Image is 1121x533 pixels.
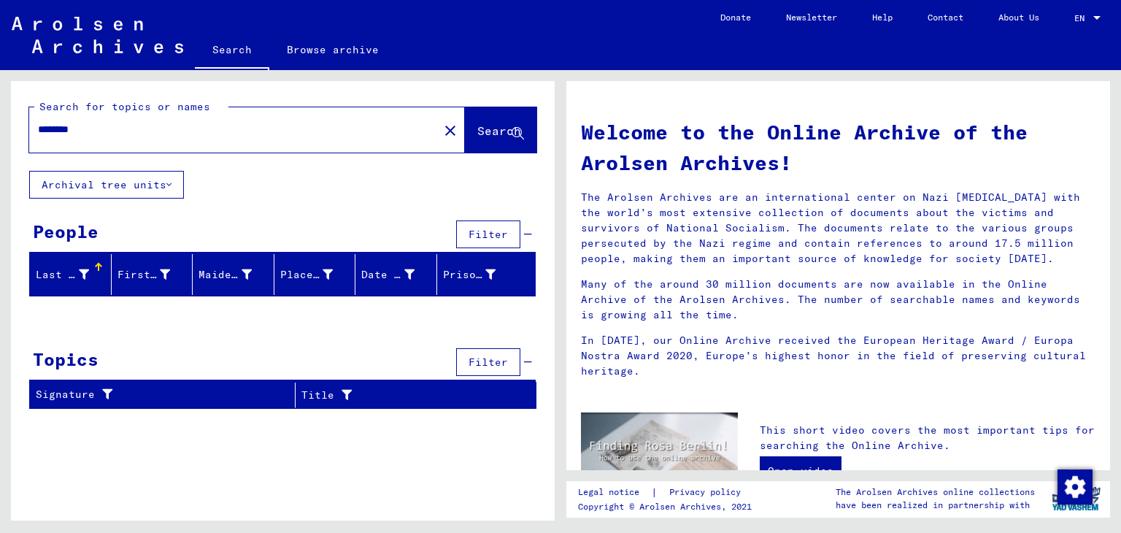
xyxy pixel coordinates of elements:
[578,485,651,500] a: Legal notice
[112,254,193,295] mat-header-cell: First Name
[36,267,89,283] div: Last Name
[269,32,396,67] a: Browse archive
[274,254,356,295] mat-header-cell: Place of Birth
[836,499,1035,512] p: have been realized in partnership with
[443,263,518,286] div: Prisoner #
[437,254,536,295] mat-header-cell: Prisoner #
[760,423,1095,453] p: This short video covers the most important tips for searching the Online Archive.
[30,254,112,295] mat-header-cell: Last Name
[581,413,738,498] img: video.jpg
[658,485,758,500] a: Privacy policy
[581,190,1095,266] p: The Arolsen Archives are an international center on Nazi [MEDICAL_DATA] with the world’s most ext...
[443,267,496,283] div: Prisoner #
[578,485,758,500] div: |
[199,267,252,283] div: Maiden Name
[301,383,518,407] div: Title
[581,333,1095,379] p: In [DATE], our Online Archive received the European Heritage Award / Europa Nostra Award 2020, Eu...
[442,122,459,139] mat-icon: close
[33,218,99,245] div: People
[581,277,1095,323] p: Many of the around 30 million documents are now available in the Online Archive of the Arolsen Ar...
[193,254,274,295] mat-header-cell: Maiden Name
[1058,469,1093,505] img: Change consent
[1049,480,1103,517] img: yv_logo.png
[118,267,171,283] div: First Name
[578,500,758,513] p: Copyright © Arolsen Archives, 2021
[477,123,521,138] span: Search
[36,263,111,286] div: Last Name
[29,171,184,199] button: Archival tree units
[12,17,183,53] img: Arolsen_neg.svg
[361,267,415,283] div: Date of Birth
[1074,13,1090,23] span: EN
[760,456,841,486] a: Open video
[33,346,99,372] div: Topics
[469,356,508,369] span: Filter
[199,263,274,286] div: Maiden Name
[36,383,295,407] div: Signature
[195,32,269,70] a: Search
[456,221,520,248] button: Filter
[280,263,355,286] div: Place of Birth
[836,486,1035,499] p: The Arolsen Archives online collections
[118,263,193,286] div: First Name
[361,263,436,286] div: Date of Birth
[280,267,334,283] div: Place of Birth
[301,388,500,403] div: Title
[469,228,508,241] span: Filter
[36,387,277,402] div: Signature
[581,117,1095,178] h1: Welcome to the Online Archive of the Arolsen Archives!
[39,100,210,113] mat-label: Search for topics or names
[465,107,536,153] button: Search
[355,254,437,295] mat-header-cell: Date of Birth
[456,348,520,376] button: Filter
[436,115,465,145] button: Clear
